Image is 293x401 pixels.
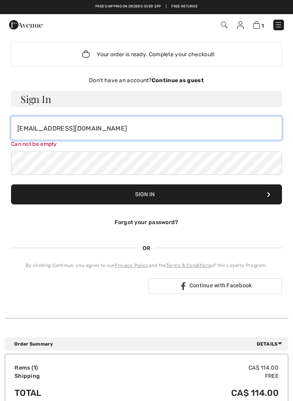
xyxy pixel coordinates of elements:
a: 1 [253,21,264,29]
img: 1ère Avenue [9,17,43,33]
span: Continue with Facebook [189,282,252,289]
a: 1ère Avenue [9,21,43,28]
span: Details [257,340,285,348]
a: Forgot your password? [115,219,178,226]
td: Shipping [15,372,110,380]
div: Your order is ready. Complete your checkout! [11,42,282,67]
div: Don't have an account? [11,76,282,85]
strong: Continue as guest [152,77,204,84]
span: OR [139,244,154,252]
img: Shopping Bag [253,21,260,29]
button: Sign In [11,184,282,204]
span: 1 [33,364,36,371]
h3: Sign In [11,91,282,107]
img: Menu [274,21,282,29]
img: Search [221,22,228,28]
img: My Info [237,21,244,29]
iframe: Sign in with Google Button [14,278,142,295]
td: CA$ 114.00 [110,364,278,372]
input: E-mail [11,116,282,140]
a: Terms & Conditions [166,263,211,268]
span: 1 [261,23,264,29]
a: Free Returns [171,4,198,9]
td: Items ( ) [15,364,110,372]
td: Free [110,372,278,380]
div: By clicking Continue, you agree to our and the of the Loyalty Program. [11,262,282,269]
a: Free shipping on orders over $99 [95,4,161,9]
div: Order Summary [14,340,285,348]
a: Continue with Facebook [148,278,282,294]
div: Can not be empty [11,140,282,148]
div: Sign in with Google. Opens in new tab [18,278,138,295]
a: Privacy Policy [115,263,148,268]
